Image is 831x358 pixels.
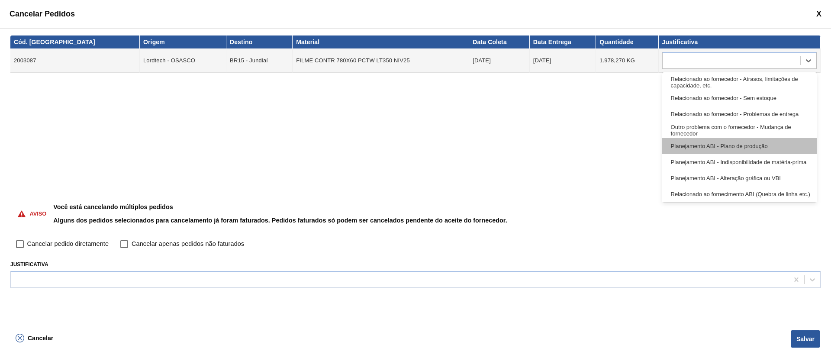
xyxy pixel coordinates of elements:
td: 1.978,270 KG [596,48,658,73]
td: FILME CONTR 780X60 PCTW LT350 NIV25 [293,48,469,73]
span: Cancelar pedido diretamente [27,239,109,249]
th: Data Entrega [530,35,596,48]
th: Material [293,35,469,48]
p: Você está cancelando múltiplos pedidos [53,203,507,210]
label: Justificativa [10,261,48,268]
span: Cancelar apenas pedidos não faturados [132,239,244,249]
button: Cancelar [10,329,58,347]
div: Planejamento ABI - Indisponibilidade de matéria-prima [662,154,817,170]
span: Cancelar Pedidos [10,10,75,19]
p: Alguns dos pedidos selecionados para cancelamento já foram faturados. Pedidos faturados só podem ... [53,217,507,224]
td: Lordtech - OSASCO [140,48,226,73]
th: Justificativa [659,35,821,48]
th: Destino [226,35,293,48]
td: [DATE] [469,48,530,73]
th: Origem [140,35,226,48]
div: Outro problema com o fornecedor - Mudança de fornecedor [662,122,817,138]
p: Aviso [29,210,46,217]
th: Quantidade [596,35,658,48]
div: Planejamento ABI - Plano de produção [662,138,817,154]
th: Cód. [GEOGRAPHIC_DATA] [10,35,140,48]
div: Relacionado ao fornecedor - Problemas de entrega [662,106,817,122]
span: Cancelar [28,335,53,342]
button: Salvar [791,330,820,348]
div: Planejamento ABI - Alteração gráfica ou VBI [662,170,817,186]
td: BR15 - Jundiaí [226,48,293,73]
div: Relacionado ao fornecedor - Atrasos, limitações de capacidade, etc. [662,74,817,90]
th: Data Coleta [469,35,530,48]
td: [DATE] [530,48,596,73]
div: Relacionado ao fornecedor - Sem estoque [662,90,817,106]
div: Relacionado ao fornecimento ABI (Quebra de linha etc.) [662,186,817,202]
td: 2003087 [10,48,140,73]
